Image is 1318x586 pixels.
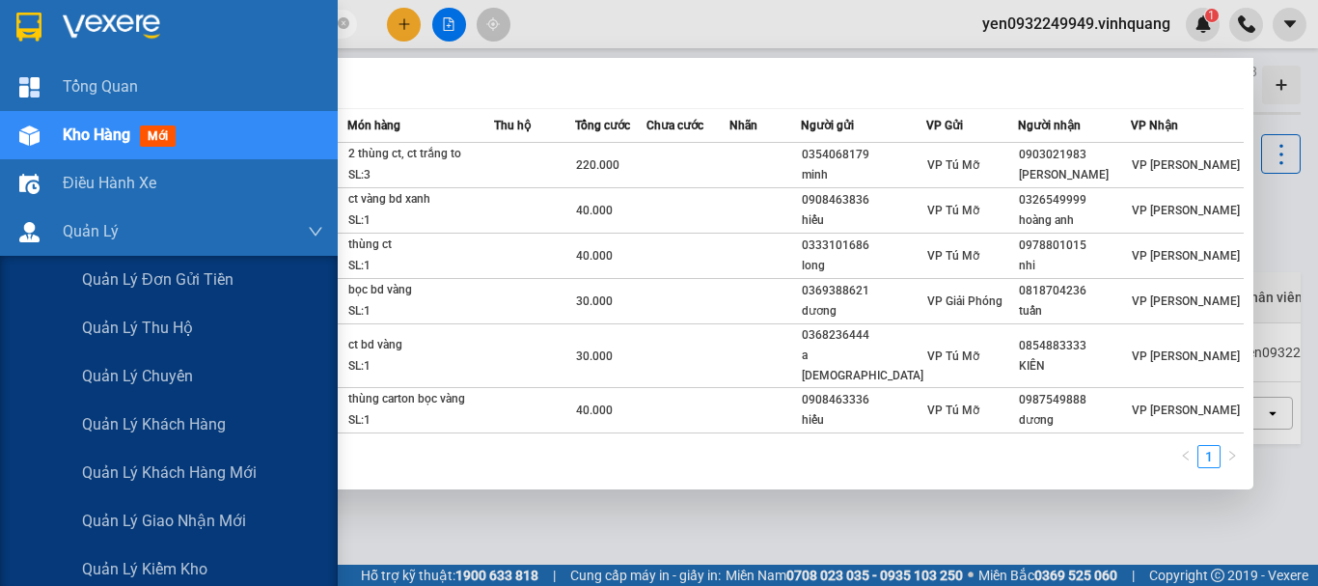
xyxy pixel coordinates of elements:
span: Quản lý khách hàng mới [82,460,257,485]
span: down [308,224,323,239]
span: Quản Lý [63,219,119,243]
div: 0818704236 [1019,281,1130,301]
div: 0326549999 [1019,190,1130,210]
div: hoàng anh [1019,210,1130,231]
span: VP Nhận [1131,119,1178,132]
span: Món hàng [347,119,400,132]
span: left [1180,450,1192,461]
div: ct vàng bd xanh [348,189,493,210]
div: SL: 1 [348,356,493,377]
span: close-circle [338,15,349,34]
span: Quản lý đơn gửi tiền [82,267,233,292]
div: 0903021983 [1019,145,1130,165]
a: 1 [1198,446,1220,467]
div: 0369388621 [802,281,924,301]
div: a [DEMOGRAPHIC_DATA] [802,346,924,386]
span: VP [PERSON_NAME] [1132,404,1240,417]
div: tuấn [1019,301,1130,321]
span: VP [PERSON_NAME] [1132,294,1240,308]
div: 0987549888 [1019,390,1130,410]
span: VP Gửi [926,119,963,132]
span: 40.000 [576,249,613,263]
img: warehouse-icon [19,126,40,146]
div: KIÊN [1019,356,1130,377]
span: VP [PERSON_NAME] [1132,249,1240,263]
div: [PERSON_NAME] [1019,165,1130,185]
img: warehouse-icon [19,174,40,194]
span: Thu hộ [494,119,531,132]
span: Quản lý giao nhận mới [82,509,246,533]
span: Quản lý chuyến [82,364,193,388]
div: SL: 1 [348,410,493,432]
span: mới [140,126,176,147]
span: Tổng cước [575,119,630,132]
span: VP Tú Mỡ [927,249,979,263]
span: VP Tú Mỡ [927,204,979,217]
div: 0333101686 [802,236,924,256]
div: 0854883333 [1019,336,1130,356]
span: VP Tú Mỡ [927,404,979,417]
img: logo-vxr [16,13,41,42]
span: Nhãn [729,119,757,132]
button: left [1174,445,1197,468]
span: 40.000 [576,404,613,417]
span: Người gửi [801,119,854,132]
button: right [1221,445,1244,468]
span: 40.000 [576,204,613,217]
div: long [802,256,924,276]
div: 0368236444 [802,325,924,346]
span: VP [PERSON_NAME] [1132,349,1240,363]
div: bọc bd vàng [348,280,493,301]
div: nhi [1019,256,1130,276]
div: 0354068179 [802,145,924,165]
img: warehouse-icon [19,222,40,242]
span: 30.000 [576,294,613,308]
span: VP Tú Mỡ [927,158,979,172]
span: Quản lý kiểm kho [82,557,207,581]
span: Điều hành xe [63,171,156,195]
div: dương [1019,410,1130,431]
div: dương [802,301,924,321]
span: VP Tú Mỡ [927,349,979,363]
span: Tổng Quan [63,74,138,98]
span: 30.000 [576,349,613,363]
li: Previous Page [1174,445,1197,468]
div: thùng carton bọc vàng [348,389,493,410]
span: VP [PERSON_NAME] [1132,158,1240,172]
span: close-circle [338,17,349,29]
li: Next Page [1221,445,1244,468]
span: Quản lý khách hàng [82,412,226,436]
div: 0908463836 [802,190,924,210]
div: SL: 1 [348,210,493,232]
span: VP Giải Phóng [927,294,1002,308]
span: Quản lý thu hộ [82,316,193,340]
div: 0978801015 [1019,236,1130,256]
div: minh [802,165,924,185]
span: right [1226,450,1238,461]
div: thùng ct [348,235,493,256]
span: Kho hàng [63,126,130,144]
span: Người nhận [1018,119,1081,132]
span: VP [PERSON_NAME] [1132,204,1240,217]
span: 220.000 [576,158,619,172]
div: SL: 1 [348,256,493,277]
div: ct bd vàng [348,335,493,356]
li: 1 [1197,445,1221,468]
div: SL: 1 [348,301,493,322]
div: hiếu [802,410,924,431]
div: 2 thùng ct, ct trắng to [348,144,493,165]
div: hiếu [802,210,924,231]
div: SL: 3 [348,165,493,186]
span: Chưa cước [646,119,703,132]
img: dashboard-icon [19,77,40,98]
div: 0908463336 [802,390,924,410]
